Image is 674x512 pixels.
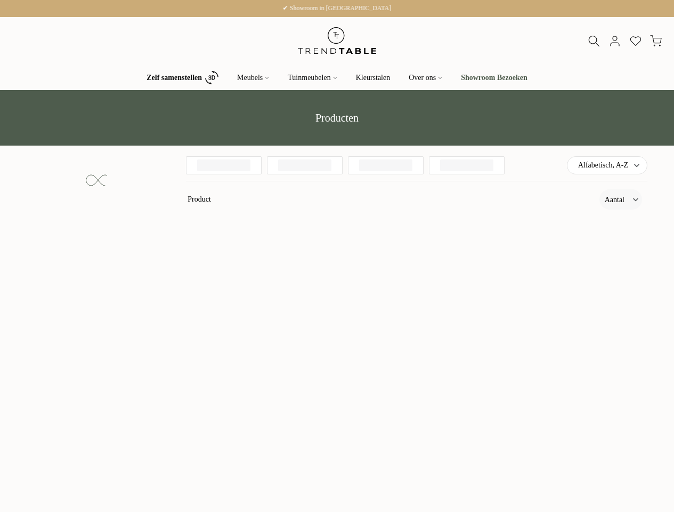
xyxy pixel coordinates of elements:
[182,189,595,210] span: Product
[452,71,537,84] a: Showroom Bezoeken
[461,74,527,82] b: Showroom Bezoeken
[137,68,228,87] a: Zelf samenstellen
[147,74,202,82] b: Zelf samenstellen
[605,193,624,206] label: Aantal
[279,71,346,84] a: Tuinmeubelen
[578,157,628,174] span: Alfabetisch, A-Z
[290,17,384,65] img: trend-table
[400,71,452,84] a: Over ons
[13,3,661,14] p: ✔ Showroom in [GEOGRAPHIC_DATA]
[26,113,649,123] h1: Producten
[346,71,400,84] a: Kleurstalen
[567,157,647,174] label: Alfabetisch, A-Z
[228,71,279,84] a: Meubels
